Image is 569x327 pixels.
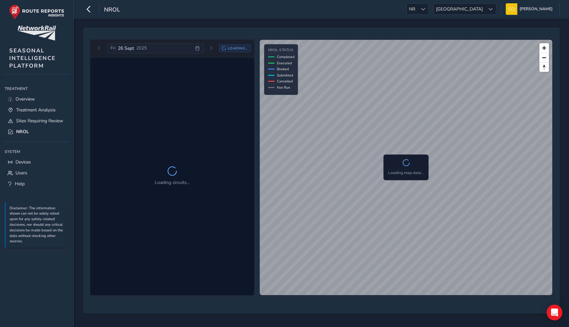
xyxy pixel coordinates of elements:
span: NROL [16,129,29,135]
a: Users [5,167,69,178]
a: Overview [5,94,69,104]
span: Submitted [277,73,293,78]
a: Devices [5,157,69,167]
div: Treatment [5,84,69,94]
span: Fri [111,45,116,51]
p: Loading map data... [388,170,424,176]
span: NROL [104,6,120,15]
a: Treatment Analysis [5,104,69,115]
span: Executed [277,61,292,66]
p: Disclaimer: The information shown can not be solely relied upon for any safety-related decisions,... [10,206,66,245]
a: NROL [5,126,69,137]
button: Zoom in [539,43,549,53]
span: Overview [15,96,35,102]
a: Sites Requiring Review [5,115,69,126]
img: rr logo [9,5,64,19]
span: Help [15,181,25,187]
span: Sites Requiring Review [16,118,63,124]
img: customer logo [17,26,56,41]
span: 2025 [136,45,147,51]
canvas: Map [260,40,552,295]
span: Treatment Analysis [16,107,56,113]
span: NR [407,4,418,15]
a: Help [5,178,69,189]
span: Booked [277,67,289,72]
button: [PERSON_NAME] [506,3,555,15]
div: System [5,147,69,157]
p: Loading circuits... [155,179,190,186]
img: diamond-layout [506,3,517,15]
button: Reset bearing to north [539,62,549,72]
div: Open Intercom Messenger [547,305,562,320]
span: Users [15,170,27,176]
span: [GEOGRAPHIC_DATA] [434,4,485,15]
span: Loading... [228,46,248,51]
span: Completed [277,54,294,59]
span: [PERSON_NAME] [520,3,553,15]
span: Devices [15,159,31,165]
span: SEASONAL INTELLIGENCE PLATFORM [9,47,56,70]
button: Zoom out [539,53,549,62]
span: Cancelled [277,79,293,84]
h4: NROL Status [268,48,294,52]
span: 26 Sept [118,45,134,51]
span: Not Run [277,85,290,90]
